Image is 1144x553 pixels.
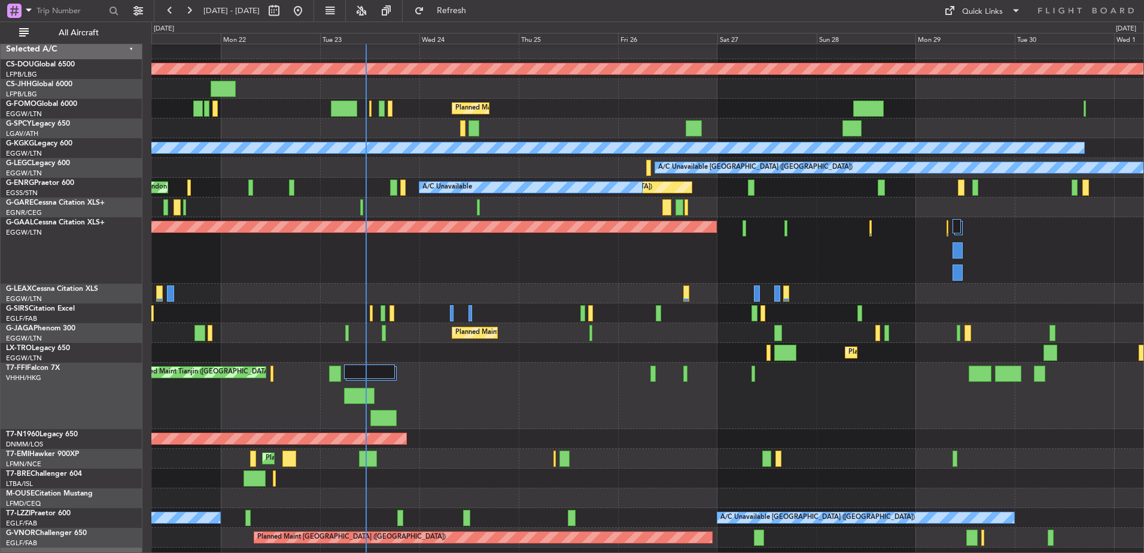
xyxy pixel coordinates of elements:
a: LTBA/ISL [6,479,33,488]
a: T7-N1960Legacy 650 [6,431,78,438]
span: CS-DOU [6,61,34,68]
a: EGLF/FAB [6,314,37,323]
a: LFPB/LBG [6,70,37,79]
div: Tue 30 [1015,33,1114,44]
span: G-GAAL [6,219,34,226]
a: EGGW/LTN [6,294,42,303]
span: G-JAGA [6,325,34,332]
a: EGSS/STN [6,189,38,197]
a: T7-LZZIPraetor 600 [6,510,71,517]
div: Fri 26 [618,33,717,44]
a: LFMN/NCE [6,460,41,469]
a: CS-DOUGlobal 6500 [6,61,75,68]
span: G-KGKG [6,140,34,147]
button: Refresh [409,1,480,20]
a: T7-BREChallenger 604 [6,470,82,478]
div: Tue 23 [320,33,419,44]
div: Sun 28 [817,33,916,44]
a: G-JAGAPhenom 300 [6,325,75,332]
div: Thu 25 [519,33,618,44]
a: EGGW/LTN [6,228,42,237]
span: G-VNOR [6,530,35,537]
div: A/C Unavailable [GEOGRAPHIC_DATA] ([GEOGRAPHIC_DATA]) [720,509,915,527]
a: G-VNORChallenger 650 [6,530,87,537]
a: LFPB/LBG [6,90,37,99]
a: T7-EMIHawker 900XP [6,451,79,458]
span: [DATE] - [DATE] [203,5,260,16]
div: [DATE] [154,24,174,34]
a: G-LEGCLegacy 600 [6,160,70,167]
a: LFMD/CEQ [6,499,41,508]
a: G-SPCYLegacy 650 [6,120,70,127]
span: G-SIRS [6,305,29,312]
div: Mon 22 [221,33,320,44]
div: Mon 29 [915,33,1015,44]
div: Wed 24 [419,33,519,44]
div: Planned Maint [GEOGRAPHIC_DATA] ([GEOGRAPHIC_DATA]) [455,324,644,342]
div: Planned Maint [GEOGRAPHIC_DATA] ([GEOGRAPHIC_DATA]) [848,344,1037,361]
a: EGLF/FAB [6,519,37,528]
a: G-LEAXCessna Citation XLS [6,285,98,293]
span: G-GARE [6,199,34,206]
a: EGNR/CEG [6,208,42,217]
a: EGGW/LTN [6,149,42,158]
a: G-SIRSCitation Excel [6,305,75,312]
span: All Aircraft [31,29,126,37]
div: Quick Links [962,6,1003,18]
a: EGGW/LTN [6,334,42,343]
span: G-FOMO [6,101,36,108]
div: Planned Maint [GEOGRAPHIC_DATA] ([GEOGRAPHIC_DATA]) [257,528,446,546]
a: G-FOMOGlobal 6000 [6,101,77,108]
a: G-GARECessna Citation XLS+ [6,199,105,206]
a: EGGW/LTN [6,354,42,363]
span: T7-N1960 [6,431,39,438]
div: A/C Unavailable [GEOGRAPHIC_DATA] ([GEOGRAPHIC_DATA]) [658,159,853,177]
span: G-SPCY [6,120,32,127]
a: LGAV/ATH [6,129,38,138]
a: M-OUSECitation Mustang [6,490,93,497]
span: G-LEAX [6,285,32,293]
input: Trip Number [36,2,105,20]
button: All Aircraft [13,23,130,42]
a: G-GAALCessna Citation XLS+ [6,219,105,226]
a: G-ENRGPraetor 600 [6,180,74,187]
a: VHHH/HKG [6,373,41,382]
span: G-ENRG [6,180,34,187]
div: A/C Unavailable [422,178,472,196]
span: Refresh [427,7,477,15]
a: EGGW/LTN [6,110,42,118]
div: Sun 21 [122,33,221,44]
span: M-OUSE [6,490,35,497]
span: T7-FFI [6,364,27,372]
a: EGGW/LTN [6,169,42,178]
a: G-KGKGLegacy 600 [6,140,72,147]
span: G-LEGC [6,160,32,167]
span: T7-EMI [6,451,29,458]
span: T7-BRE [6,470,31,478]
div: Planned Maint [GEOGRAPHIC_DATA] [266,449,380,467]
div: Planned Maint Tianjin ([GEOGRAPHIC_DATA]) [133,363,272,381]
button: Quick Links [938,1,1027,20]
span: T7-LZZI [6,510,31,517]
a: DNMM/LOS [6,440,43,449]
div: Sat 27 [717,33,817,44]
a: LX-TROLegacy 650 [6,345,70,352]
div: [DATE] [1116,24,1136,34]
div: Planned Maint [GEOGRAPHIC_DATA] ([GEOGRAPHIC_DATA]) [455,99,644,117]
a: CS-JHHGlobal 6000 [6,81,72,88]
span: CS-JHH [6,81,32,88]
span: LX-TRO [6,345,32,352]
a: T7-FFIFalcon 7X [6,364,60,372]
a: EGLF/FAB [6,539,37,548]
